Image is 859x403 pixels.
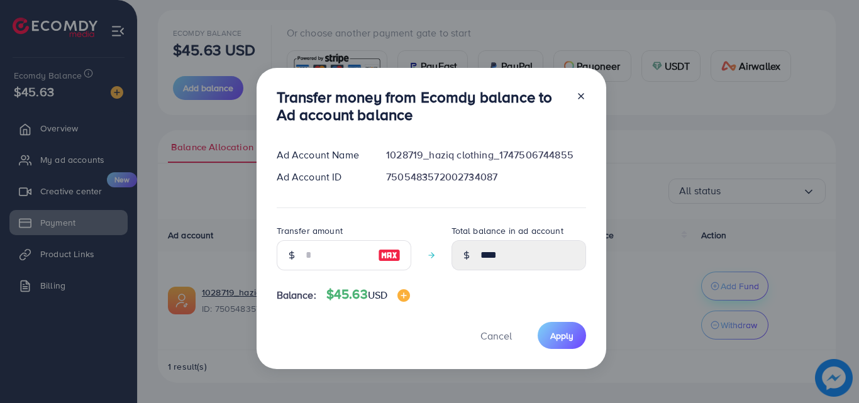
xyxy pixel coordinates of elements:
span: Cancel [480,329,512,343]
div: Ad Account ID [267,170,377,184]
div: 7505483572002734087 [376,170,596,184]
h3: Transfer money from Ecomdy balance to Ad account balance [277,88,566,124]
span: Balance: [277,288,316,302]
h4: $45.63 [326,287,410,302]
span: USD [368,288,387,302]
button: Cancel [465,322,528,349]
label: Transfer amount [277,224,343,237]
button: Apply [538,322,586,349]
div: Ad Account Name [267,148,377,162]
img: image [397,289,410,302]
span: Apply [550,329,574,342]
img: image [378,248,401,263]
label: Total balance in ad account [452,224,563,237]
div: 1028719_haziq clothing_1747506744855 [376,148,596,162]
